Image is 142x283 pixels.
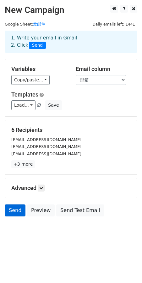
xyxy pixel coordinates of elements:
[11,91,38,98] a: Templates
[76,66,131,73] h5: Email column
[11,160,35,168] a: +3 more
[6,34,136,49] div: 1. Write your email in Gmail 2. Click
[29,42,46,49] span: Send
[27,204,55,216] a: Preview
[11,75,50,85] a: Copy/paste...
[111,253,142,283] iframe: Chat Widget
[11,151,81,156] small: [EMAIL_ADDRESS][DOMAIN_NAME]
[5,22,45,27] small: Google Sheet:
[11,137,81,142] small: [EMAIL_ADDRESS][DOMAIN_NAME]
[90,22,137,27] a: Daily emails left: 1441
[45,100,62,110] button: Save
[11,66,66,73] h5: Variables
[11,185,131,192] h5: Advanced
[5,204,25,216] a: Send
[90,21,137,28] span: Daily emails left: 1441
[11,127,131,133] h5: 6 Recipients
[111,253,142,283] div: 聊天小组件
[5,5,137,15] h2: New Campaign
[56,204,104,216] a: Send Test Email
[11,100,35,110] a: Load...
[33,22,45,27] a: 发邮件
[11,144,81,149] small: [EMAIL_ADDRESS][DOMAIN_NAME]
